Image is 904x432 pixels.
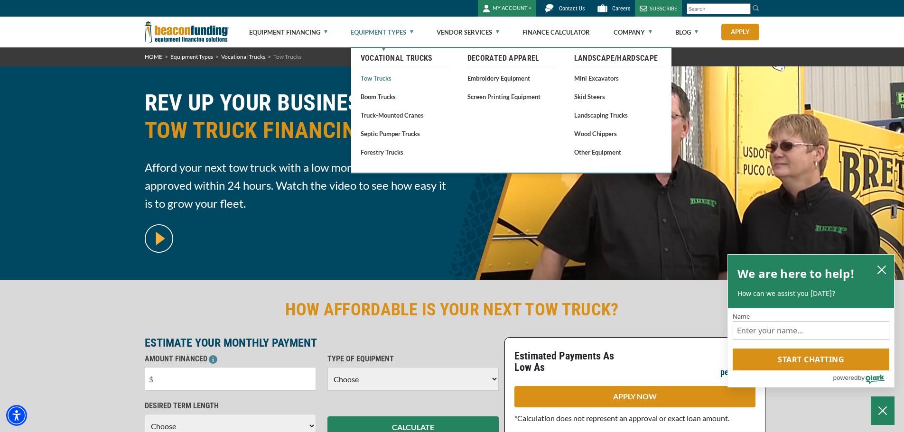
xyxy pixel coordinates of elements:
a: Equipment Financing [249,17,327,47]
a: Landscaping Trucks [574,109,662,121]
h1: REV UP YOUR BUSINESS [145,89,447,151]
a: Vendor Services [437,17,499,47]
p: AMOUNT FINANCED [145,353,316,365]
a: Landscape/Hardscape [574,53,662,64]
button: Close Chatbox [871,396,895,425]
a: APPLY NOW [514,386,755,407]
span: by [858,372,865,384]
a: Boom Trucks [361,91,448,102]
p: How can we assist you [DATE]? [737,289,885,298]
div: olark chatbox [727,254,895,388]
a: Powered by Olark [833,371,894,387]
span: powered [833,372,857,384]
a: Screen Printing Equipment [467,91,555,102]
a: Mini Excavators [574,72,662,84]
span: *Calculation does not represent an approval or exact loan amount. [514,414,729,423]
a: Wood Chippers [574,128,662,139]
input: Name [733,321,889,340]
a: Finance Calculator [522,17,590,47]
a: Other Equipment [574,146,662,158]
button: Start chatting [733,349,889,370]
p: Estimated Payments As Low As [514,350,629,373]
a: Tow Trucks [361,72,448,84]
a: Septic Pumper Trucks [361,128,448,139]
img: Beacon Funding Corporation logo [145,17,229,47]
div: Accessibility Menu [6,405,27,426]
a: Apply [721,24,759,40]
p: ESTIMATE YOUR MONTHLY PAYMENT [145,337,499,349]
span: Tow Trucks [273,53,301,60]
label: Name [733,313,889,319]
input: $ [145,367,316,391]
p: DESIRED TERM LENGTH [145,400,316,412]
a: Vocational Trucks [221,53,265,60]
h2: HOW AFFORDABLE IS YOUR NEXT TOW TRUCK? [145,299,760,321]
input: Search [687,3,751,14]
a: Clear search text [741,5,748,13]
button: close chatbox [874,263,889,276]
a: Skid Steers [574,91,662,102]
a: Forestry Trucks [361,146,448,158]
a: Equipment Types [351,17,413,47]
span: TOW TRUCK FINANCING [145,117,447,144]
a: Equipment Types [170,53,213,60]
a: Blog [675,17,698,47]
a: Decorated Apparel [467,53,555,64]
a: Embroidery Equipment [467,72,555,84]
a: Vocational Trucks [361,53,448,64]
span: Careers [612,5,630,12]
p: per month [720,367,755,378]
h2: We are here to help! [737,264,855,283]
img: video modal pop-up play button [145,224,173,253]
p: TYPE OF EQUIPMENT [327,353,499,365]
span: Contact Us [559,5,585,12]
a: Truck-Mounted Cranes [361,109,448,121]
a: Company [614,17,652,47]
img: Search [752,4,760,12]
a: HOME [145,53,162,60]
span: Afford your next tow truck with a low monthly payment. Get approved within 24 hours. Watch the vi... [145,158,447,212]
